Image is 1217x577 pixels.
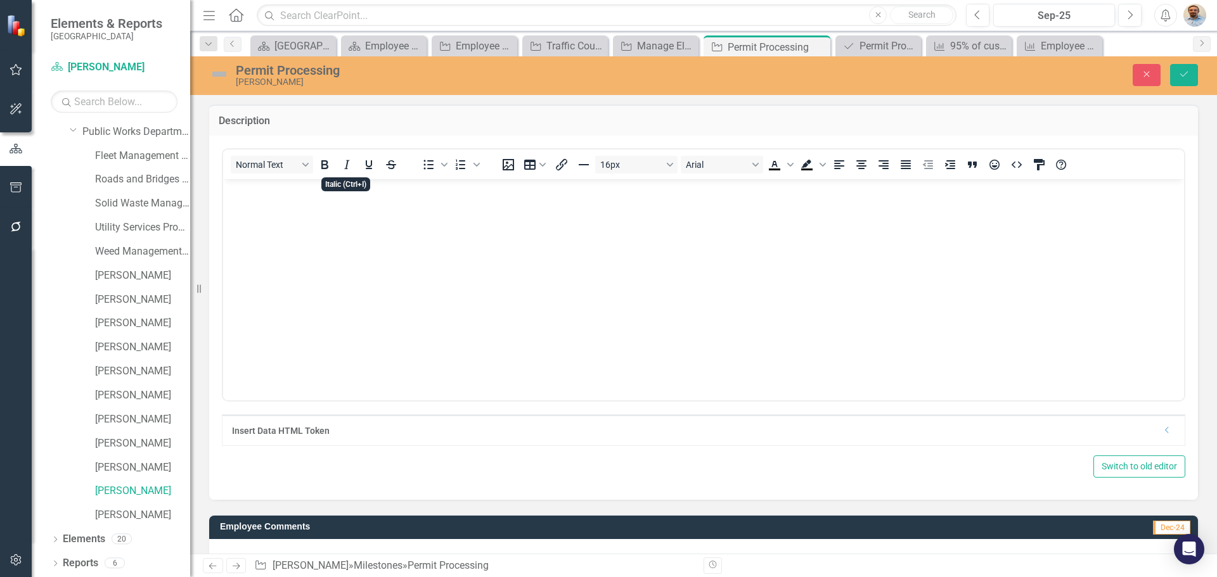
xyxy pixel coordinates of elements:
[105,558,125,569] div: 6
[839,38,918,54] a: Permit Process Improvements
[616,38,695,54] a: Manage Elements
[1041,38,1099,54] div: Employee Measure Report to Update
[112,534,132,545] div: 20
[860,38,918,54] div: Permit Process Improvements
[254,559,694,573] div: » »
[984,156,1005,174] button: Emojis
[95,196,190,211] a: Solid Waste Management Program
[998,8,1111,23] div: Sep-25
[408,559,489,571] div: Permit Processing
[456,38,514,54] div: Employee Work Plan Milestones to Update
[1153,521,1190,535] span: Dec-24
[254,38,333,54] a: [GEOGRAPHIC_DATA]
[220,522,900,531] h3: Employee Comments
[600,160,662,170] span: 16px
[595,156,678,174] button: Font size 16px
[435,38,514,54] a: Employee Work Plan Milestones to Update
[917,156,939,174] button: Decrease indent
[908,10,936,20] span: Search
[236,77,764,87] div: [PERSON_NAME]
[1006,156,1027,174] button: HTML Editor
[851,156,872,174] button: Align center
[257,4,956,27] input: Search ClearPoint...
[95,436,190,451] a: [PERSON_NAME]
[6,15,29,37] img: ClearPoint Strategy
[546,38,605,54] div: Traffic Counter System
[63,556,98,571] a: Reports
[209,64,229,84] img: Not Defined
[95,269,190,283] a: [PERSON_NAME]
[686,160,748,170] span: Arial
[637,38,695,54] div: Manage Elements
[95,340,190,355] a: [PERSON_NAME]
[728,39,827,55] div: Permit Processing
[51,60,177,75] a: [PERSON_NAME]
[764,156,795,174] div: Text color Black
[274,38,333,54] div: [GEOGRAPHIC_DATA]
[95,388,190,403] a: [PERSON_NAME]
[1093,455,1185,478] button: Switch to old editor
[95,484,190,498] a: [PERSON_NAME]
[939,156,961,174] button: Increase indent
[573,156,595,174] button: Horizontal line
[950,38,1008,54] div: 95% of customers who request a final inspection receive their inspection [DATE]
[232,424,1156,437] div: Insert Data HTML Token
[95,149,190,163] a: Fleet Management Program
[354,559,402,571] a: Milestones
[525,38,605,54] a: Traffic Counter System
[551,156,572,174] button: Insert/edit link
[796,156,828,174] div: Background color Black
[219,115,1188,127] h3: Description
[873,156,894,174] button: Align right
[365,38,423,54] div: Employee Evaluation Navigation
[95,316,190,331] a: [PERSON_NAME]
[95,508,190,523] a: [PERSON_NAME]
[231,156,313,174] button: Block Normal Text
[51,91,177,113] input: Search Below...
[95,220,190,235] a: Utility Services Program
[95,364,190,379] a: [PERSON_NAME]
[95,293,190,307] a: [PERSON_NAME]
[1174,534,1204,564] div: Open Intercom Messenger
[1028,156,1050,174] button: CSS Editor
[962,156,983,174] button: Blockquote
[1183,4,1206,27] img: Martin Schmidt
[890,6,953,24] button: Search
[82,125,190,139] a: Public Works Department
[95,172,190,187] a: Roads and Bridges Program
[450,156,482,174] div: Numbered list
[1020,38,1099,54] a: Employee Measure Report to Update
[51,31,162,41] small: [GEOGRAPHIC_DATA]
[336,156,357,174] button: Italic
[498,156,519,174] button: Insert image
[223,179,1184,400] iframe: Rich Text Area
[236,160,298,170] span: Normal Text
[63,532,105,547] a: Elements
[520,156,550,174] button: Table
[681,156,763,174] button: Font Arial
[418,156,449,174] div: Bullet list
[895,156,917,174] button: Justify
[273,559,349,571] a: [PERSON_NAME]
[828,156,850,174] button: Align left
[344,38,423,54] a: Employee Evaluation Navigation
[51,16,162,31] span: Elements & Reports
[358,156,380,174] button: Underline
[95,412,190,427] a: [PERSON_NAME]
[95,244,190,259] a: Weed Management Program
[380,156,402,174] button: Strikethrough
[1050,156,1072,174] button: Help
[236,63,764,77] div: Permit Processing
[929,38,1008,54] a: 95% of customers who request a final inspection receive their inspection [DATE]
[993,4,1115,27] button: Sep-25
[95,460,190,475] a: [PERSON_NAME]
[314,156,335,174] button: Bold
